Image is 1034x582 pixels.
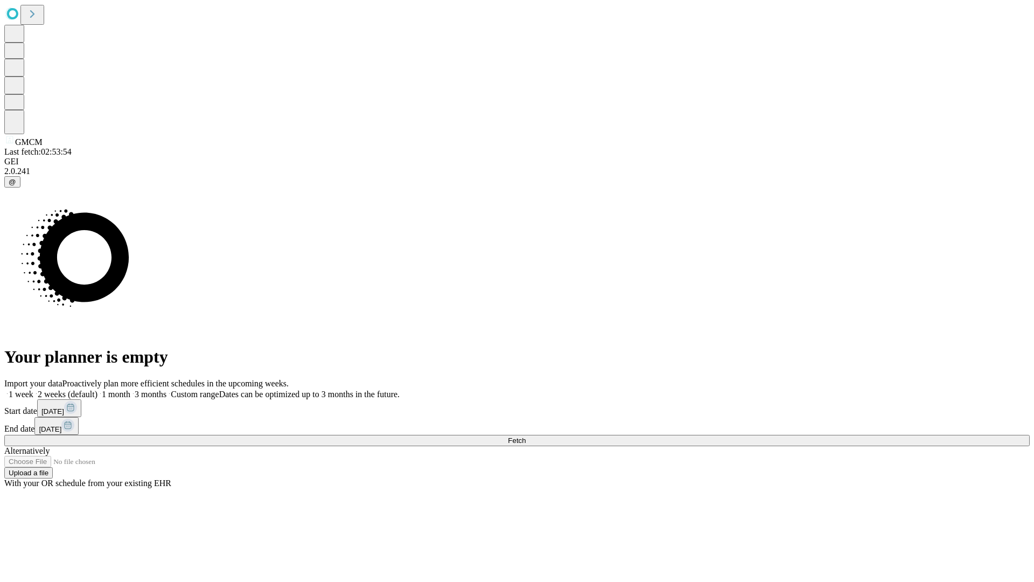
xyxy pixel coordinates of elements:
[9,178,16,186] span: @
[9,390,33,399] span: 1 week
[4,417,1030,435] div: End date
[15,137,43,147] span: GMCM
[4,379,62,388] span: Import your data
[4,479,171,488] span: With your OR schedule from your existing EHR
[171,390,219,399] span: Custom range
[102,390,130,399] span: 1 month
[4,399,1030,417] div: Start date
[4,347,1030,367] h1: Your planner is empty
[135,390,166,399] span: 3 months
[4,157,1030,167] div: GEI
[4,467,53,479] button: Upload a file
[41,407,64,415] span: [DATE]
[4,147,72,156] span: Last fetch: 02:53:54
[4,167,1030,176] div: 2.0.241
[4,176,20,188] button: @
[4,446,50,455] span: Alternatively
[4,435,1030,446] button: Fetch
[62,379,289,388] span: Proactively plan more efficient schedules in the upcoming weeks.
[219,390,400,399] span: Dates can be optimized up to 3 months in the future.
[37,399,81,417] button: [DATE]
[508,436,526,445] span: Fetch
[38,390,97,399] span: 2 weeks (default)
[39,425,61,433] span: [DATE]
[34,417,79,435] button: [DATE]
